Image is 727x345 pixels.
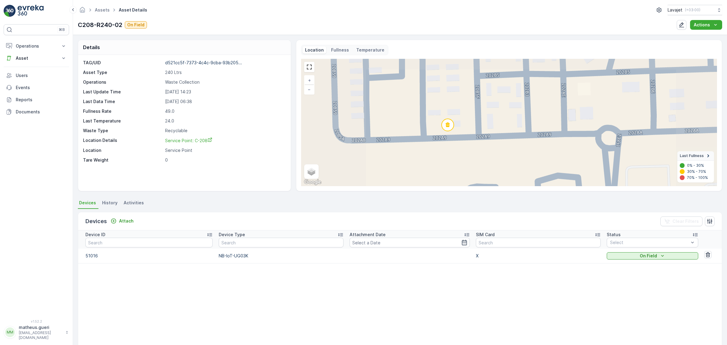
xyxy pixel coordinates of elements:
span: Asset Details [118,7,148,13]
p: 30% - 70% [687,169,706,174]
p: 240 Ltrs [165,69,284,75]
p: Documents [16,109,67,115]
input: Search [85,238,213,247]
p: Service Point [165,147,284,153]
p: Temperature [356,47,384,53]
span: Last Fullness [680,153,704,158]
button: Lavajet(+03:00) [668,5,722,15]
p: Actions [694,22,710,28]
span: Activities [124,200,144,206]
p: Location Details [83,137,163,144]
img: Google [303,178,323,186]
p: Location [305,47,324,53]
a: Open this area in Google Maps (opens a new window) [303,178,323,186]
p: 0% - 30% [687,163,704,168]
p: Clear Filters [672,218,699,224]
p: Waste Type [83,128,163,134]
p: Lavajet [668,7,682,13]
p: Asset Type [83,69,163,75]
p: On Field [127,22,144,28]
p: d521cc5f-7373-4c4c-9cba-93b205... [165,60,242,65]
a: Zoom In [305,76,314,85]
p: 51016 [85,253,213,259]
span: Service Point: C-208 [165,138,212,143]
a: Homepage [79,9,86,14]
p: TAG/UID [83,60,163,66]
p: Status [607,232,621,238]
button: Attach [108,217,136,225]
img: logo_light-DOdMpM7g.png [18,5,44,17]
p: C208-R240-02 [78,20,122,29]
p: SIM Card [476,232,495,238]
button: Actions [690,20,722,30]
p: Select [610,239,689,246]
span: History [102,200,118,206]
button: Asset [4,52,69,64]
a: Users [4,69,69,82]
p: NB-IoT-UG03K [219,253,344,259]
p: Operations [83,79,163,85]
a: Reports [4,94,69,106]
p: matheus.gueri [19,324,62,330]
p: On Field [640,253,657,259]
input: Search [219,238,344,247]
p: Reports [16,97,67,103]
p: Users [16,72,67,79]
input: Search [476,238,601,247]
p: Operations [16,43,57,49]
img: logo [4,5,16,17]
input: Select a Date [350,238,470,247]
p: Last Temperature [83,118,163,124]
span: + [308,78,311,83]
p: Tare Weight [83,157,163,163]
a: Service Point: C-208 [165,137,284,144]
p: [DATE] 06:38 [165,99,284,105]
p: ⌘B [59,27,65,32]
p: Last Update Time [83,89,163,95]
button: On Field [607,252,698,260]
p: Attachment Date [350,232,386,238]
p: 0 [165,157,284,163]
p: Fullness [331,47,349,53]
p: X [476,253,601,259]
p: ( +03:00 ) [685,8,700,12]
p: Attach [119,218,134,224]
a: Events [4,82,69,94]
div: MM [5,327,15,337]
p: Waste Collection [165,79,284,85]
span: v 1.52.2 [4,320,69,323]
summary: Last Fullness [677,151,714,161]
a: Layers [305,165,318,178]
p: Devices [85,217,107,226]
p: 24.0 [165,118,284,124]
button: Clear Filters [660,216,702,226]
p: Details [83,44,100,51]
a: Zoom Out [305,85,314,94]
p: Events [16,85,67,91]
p: 70% - 100% [687,175,708,180]
span: − [308,87,311,92]
p: Device ID [85,232,105,238]
p: Last Data Time [83,99,163,105]
button: MMmatheus.gueri[EMAIL_ADDRESS][DOMAIN_NAME] [4,324,69,340]
button: On Field [125,21,147,28]
p: Fullness Rate [83,108,163,114]
p: 49.0 [165,108,284,114]
p: Device Type [219,232,245,238]
a: Documents [4,106,69,118]
p: [DATE] 14:23 [165,89,284,95]
span: Devices [79,200,96,206]
a: View Fullscreen [305,62,314,72]
a: Assets [95,7,110,12]
p: [EMAIL_ADDRESS][DOMAIN_NAME] [19,330,62,340]
p: Recyclable [165,128,284,134]
button: Operations [4,40,69,52]
p: Asset [16,55,57,61]
p: Location [83,147,163,153]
